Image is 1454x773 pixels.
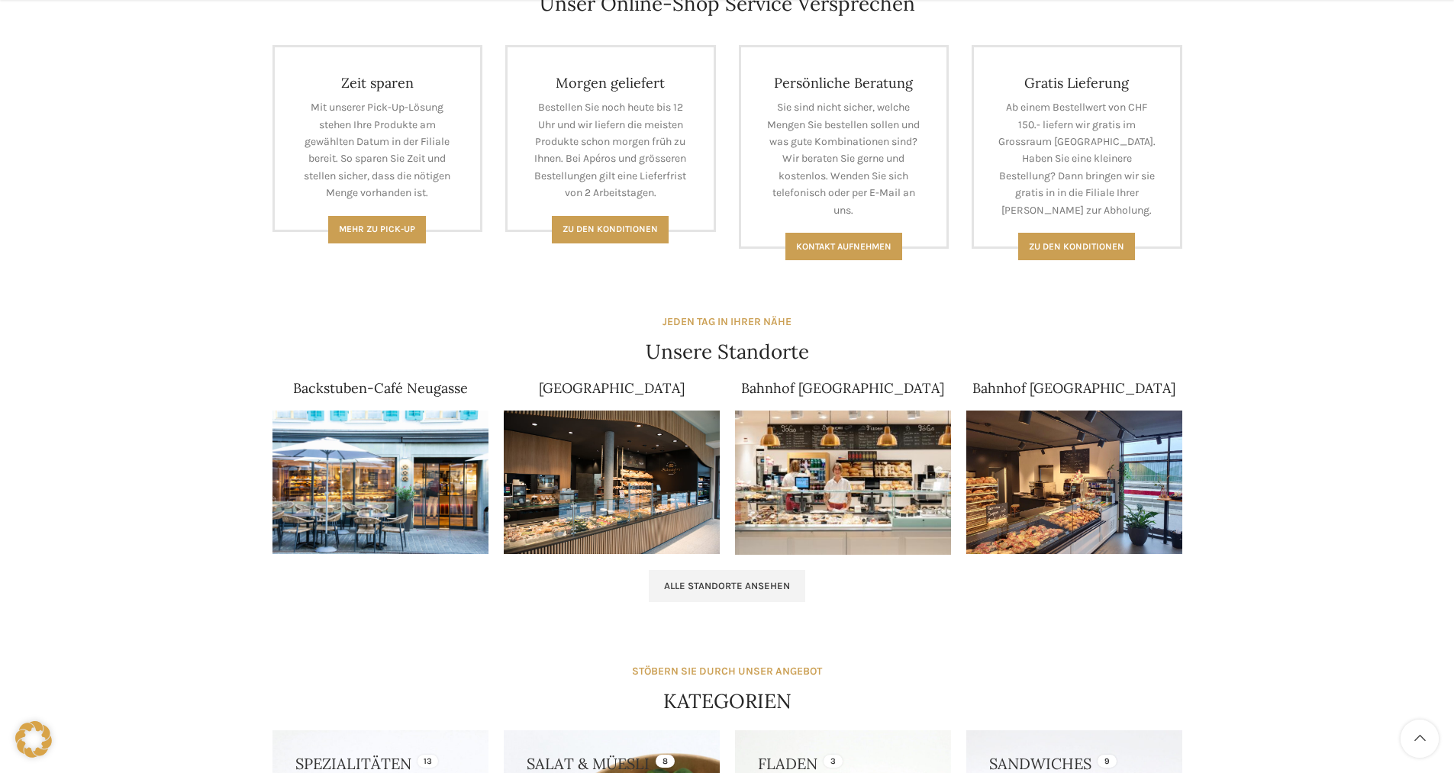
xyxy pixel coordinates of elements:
[649,570,805,602] a: Alle Standorte ansehen
[796,241,891,252] span: Kontakt aufnehmen
[972,379,1175,397] a: Bahnhof [GEOGRAPHIC_DATA]
[530,74,691,92] h4: Morgen geliefert
[764,74,924,92] h4: Persönliche Beratung
[1018,233,1135,260] a: Zu den konditionen
[997,99,1157,219] p: Ab einem Bestellwert von CHF 150.- liefern wir gratis im Grossraum [GEOGRAPHIC_DATA]. Haben Sie e...
[552,216,669,243] a: Zu den Konditionen
[785,233,902,260] a: Kontakt aufnehmen
[1029,241,1124,252] span: Zu den konditionen
[563,224,658,234] span: Zu den Konditionen
[339,224,415,234] span: Mehr zu Pick-Up
[298,74,458,92] h4: Zeit sparen
[646,338,809,366] h4: Unsere Standorte
[530,99,691,201] p: Bestellen Sie noch heute bis 12 Uhr und wir liefern die meisten Produkte schon morgen früh zu Ihn...
[539,379,685,397] a: [GEOGRAPHIC_DATA]
[663,314,791,330] div: JEDEN TAG IN IHRER NÄHE
[298,99,458,201] p: Mit unserer Pick-Up-Lösung stehen Ihre Produkte am gewählten Datum in der Filiale bereit. So spar...
[997,74,1157,92] h4: Gratis Lieferung
[293,379,468,397] a: Backstuben-Café Neugasse
[328,216,426,243] a: Mehr zu Pick-Up
[764,99,924,219] p: Sie sind nicht sicher, welche Mengen Sie bestellen sollen und was gute Kombinationen sind? Wir be...
[741,379,944,397] a: Bahnhof [GEOGRAPHIC_DATA]
[664,580,790,592] span: Alle Standorte ansehen
[663,688,791,715] h4: KATEGORIEN
[1401,720,1439,758] a: Scroll to top button
[632,663,822,680] div: STÖBERN SIE DURCH UNSER ANGEBOT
